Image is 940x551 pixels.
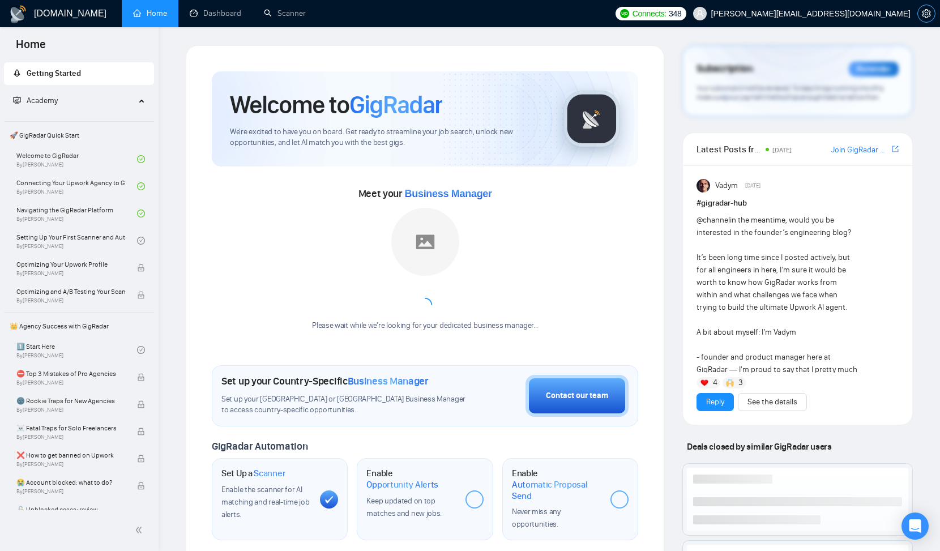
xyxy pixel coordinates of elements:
[772,146,792,154] span: [DATE]
[16,461,125,468] span: By [PERSON_NAME]
[726,379,734,387] img: 🙌
[706,396,724,408] a: Reply
[137,346,145,354] span: check-circle
[633,7,666,20] span: Connects:
[16,488,125,495] span: By [PERSON_NAME]
[16,477,125,488] span: 😭 Account blocked: what to do?
[697,179,710,193] img: Vadym
[137,482,145,490] span: lock
[137,373,145,381] span: lock
[366,496,442,518] span: Keep updated on top matches and new jobs.
[546,390,608,402] div: Contact our team
[7,36,55,60] span: Home
[391,208,459,276] img: placeholder.png
[137,455,145,463] span: lock
[366,479,438,490] span: Opportunity Alerts
[4,62,154,85] li: Getting Started
[5,315,153,338] span: 👑 Agency Success with GigRadar
[512,507,561,529] span: Never miss any opportunities.
[16,297,125,304] span: By [PERSON_NAME]
[697,84,885,102] span: Your subscription will be renewed. To keep things running smoothly, make sure your payment method...
[137,210,145,217] span: check-circle
[221,394,466,416] span: Set up your [GEOGRAPHIC_DATA] or [GEOGRAPHIC_DATA] Business Manager to access country-specific op...
[137,182,145,190] span: check-circle
[137,400,145,408] span: lock
[230,89,442,120] h1: Welcome to
[901,512,929,540] div: Open Intercom Messenger
[13,69,21,77] span: rocket
[620,9,629,18] img: upwork-logo.png
[16,201,137,226] a: Navigating the GigRadar PlatformBy[PERSON_NAME]
[9,5,27,23] img: logo
[745,181,760,191] span: [DATE]
[697,215,730,225] span: @channel
[669,7,681,20] span: 348
[16,422,125,434] span: ☠️ Fatal Traps for Solo Freelancers
[831,144,890,156] a: Join GigRadar Slack Community
[16,228,137,253] a: Setting Up Your First Scanner and Auto-BidderBy[PERSON_NAME]
[405,188,492,199] span: Business Manager
[137,264,145,272] span: lock
[849,62,899,76] div: Reminder
[917,5,935,23] button: setting
[254,468,285,479] span: Scanner
[738,377,743,388] span: 3
[305,321,545,331] div: Please wait while we're looking for your dedicated business manager...
[27,96,58,105] span: Academy
[715,180,738,192] span: Vadym
[16,286,125,297] span: Optimizing and A/B Testing Your Scanner for Better Results
[264,8,306,18] a: searchScanner
[16,368,125,379] span: ⛔ Top 3 Mistakes of Pro Agencies
[682,437,836,456] span: Deals closed by similar GigRadar users
[917,9,935,18] a: setting
[918,9,935,18] span: setting
[137,237,145,245] span: check-circle
[525,375,629,417] button: Contact our team
[221,375,429,387] h1: Set up your Country-Specific
[190,8,241,18] a: dashboardDashboard
[5,124,153,147] span: 🚀 GigRadar Quick Start
[747,396,797,408] a: See the details
[418,298,432,311] span: loading
[16,450,125,461] span: ❌ How to get banned on Upwork
[137,428,145,435] span: lock
[27,69,81,78] span: Getting Started
[16,434,125,441] span: By [PERSON_NAME]
[133,8,167,18] a: homeHome
[137,155,145,163] span: check-circle
[230,127,545,148] span: We're excited to have you on board. Get ready to streamline your job search, unlock new opportuni...
[696,10,704,18] span: user
[697,393,734,411] button: Reply
[13,96,58,105] span: Academy
[16,147,137,172] a: Welcome to GigRadarBy[PERSON_NAME]
[700,379,708,387] img: ❤️
[512,468,601,501] h1: Enable
[892,144,899,155] a: export
[16,407,125,413] span: By [PERSON_NAME]
[212,440,307,452] span: GigRadar Automation
[697,142,762,156] span: Latest Posts from the GigRadar Community
[137,509,145,517] span: lock
[16,338,137,362] a: 1️⃣ Start HereBy[PERSON_NAME]
[713,377,717,388] span: 4
[16,395,125,407] span: 🌚 Rookie Traps for New Agencies
[16,504,125,515] span: 🔓 Unblocked cases: review
[563,91,620,147] img: gigradar-logo.png
[16,379,125,386] span: By [PERSON_NAME]
[349,89,442,120] span: GigRadar
[697,197,899,210] h1: # gigradar-hub
[697,59,753,79] span: Subscription
[16,259,125,270] span: Optimizing Your Upwork Profile
[13,96,21,104] span: fund-projection-screen
[221,485,309,519] span: Enable the scanner for AI matching and real-time job alerts.
[221,468,285,479] h1: Set Up a
[137,291,145,299] span: lock
[366,468,456,490] h1: Enable
[512,479,601,501] span: Automatic Proposal Send
[348,375,429,387] span: Business Manager
[16,270,125,277] span: By [PERSON_NAME]
[358,187,492,200] span: Meet your
[16,174,137,199] a: Connecting Your Upwork Agency to GigRadarBy[PERSON_NAME]
[135,524,146,536] span: double-left
[738,393,807,411] button: See the details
